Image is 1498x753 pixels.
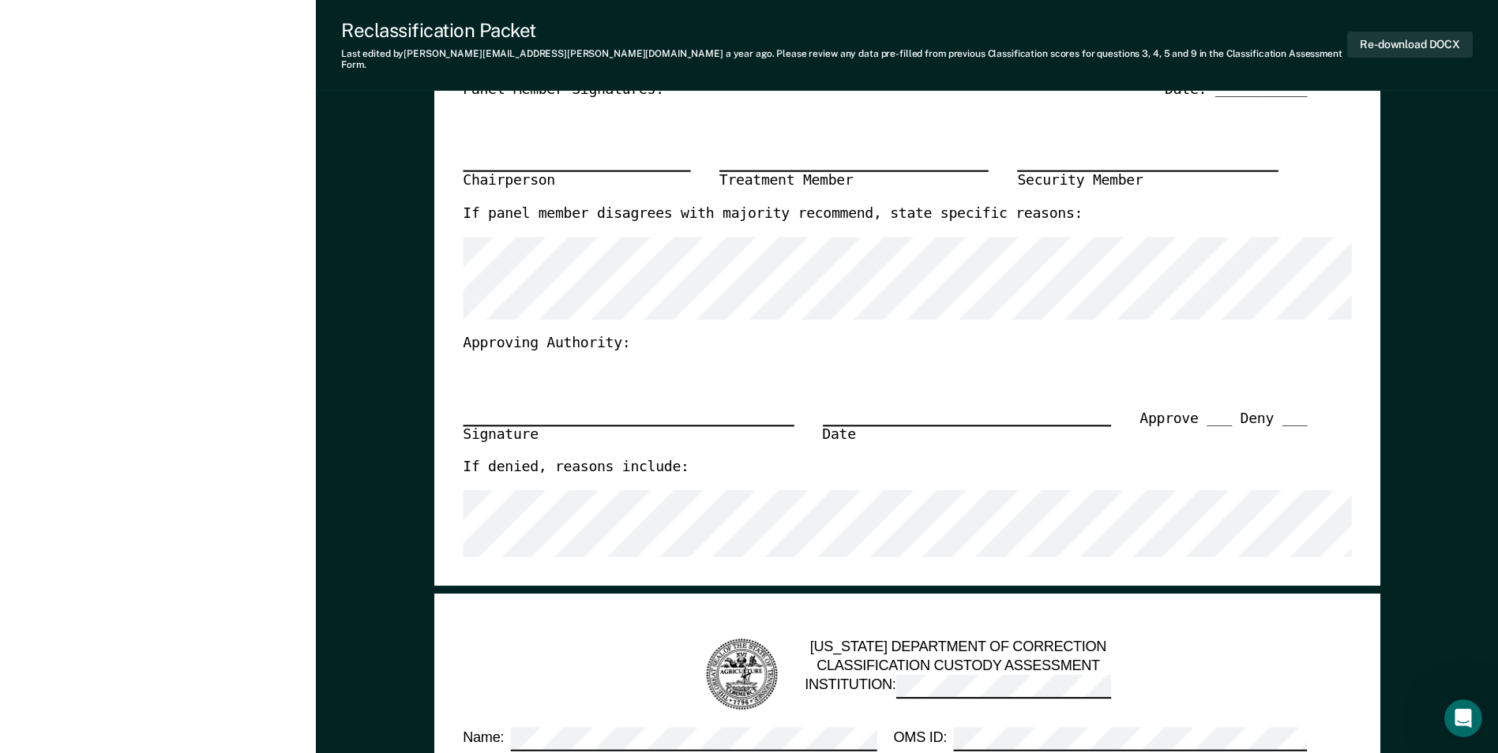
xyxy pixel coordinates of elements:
div: Panel Member Signatures: [463,81,664,99]
div: Last edited by [PERSON_NAME][EMAIL_ADDRESS][PERSON_NAME][DOMAIN_NAME] . Please review any data pr... [341,48,1347,71]
img: TN Seal [703,636,779,713]
div: Signature [463,424,794,444]
label: If panel member disagrees with majority recommend, state specific reasons: [463,205,1083,224]
label: INSTITUTION: [805,675,1111,698]
div: Date: ___________ [1165,81,1307,99]
div: Security Member [1017,170,1278,191]
input: OMS ID: [954,727,1307,750]
label: If denied, reasons include: [463,459,689,478]
label: OMS ID: [893,727,1307,750]
div: [US_STATE] DEPARTMENT OF CORRECTION CLASSIFICATION CUSTODY ASSESSMENT [805,638,1111,711]
div: Date [822,424,1111,444]
span: a year ago [726,48,772,59]
input: Name: [511,727,877,750]
label: Name: [463,727,877,750]
div: Reclassification Packet [341,19,1347,42]
iframe: Intercom live chat [1444,699,1482,737]
div: Approving Authority: [463,334,1307,353]
div: Treatment Member [719,170,989,191]
button: Re-download DOCX [1347,32,1473,58]
div: Chairperson [463,170,690,191]
div: Approve ___ Deny ___ [1139,410,1307,459]
input: INSTITUTION: [895,675,1111,698]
